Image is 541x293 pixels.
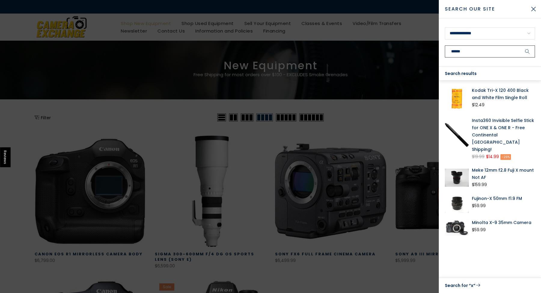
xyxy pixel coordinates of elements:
[472,154,484,160] del: $19.99
[445,219,469,236] img: Minolta X-9 35mm Camera 35mm Film Cameras - 35mm SLR Cameras Minolta 22002007
[472,219,535,226] a: Minolta X-9 35mm Camera
[445,282,535,289] a: Search for “x”
[472,181,487,189] div: $159.99
[472,195,535,202] a: Fujinon-X 50mm f1.9 FM
[472,101,484,109] div: $12.49
[472,117,535,153] a: Insta360 Invisible Selfie Stick for ONE X & ONE R - Free Continental [GEOGRAPHIC_DATA] Shipping!
[445,5,526,13] span: Search Our Site
[526,2,541,17] button: Close Search
[445,195,469,213] img: Fujinon-X 50mm f1.9 FM Lenses Small Format - Fuji X Mount Manual Focus Fujinon 368157
[472,226,486,234] div: $59.99
[439,67,541,81] div: Search results
[472,202,486,210] div: $59.99
[472,87,535,101] a: Kodak Tri-X 120 400 Black and White Film Single Roll
[472,167,535,181] a: Meke 12mm f2.8 Fuji X mount Not AF
[445,117,469,153] img: Insta360 Invisible Selfie Stick for ONE X & ONE R - Free Continental USA Shipping! Tripods, Monop...
[486,153,499,161] ins: $14.99
[500,154,511,160] span: -25%
[445,87,469,111] img: Kodak Tri-X 120 400 Black and White Film Single Roll Film - Medium Format Film Kodak 1153659S
[445,167,469,189] img: Meke 12mm f2.8 Fuji X mount Not AF Lenses Small Format - Fuji X Mount Manual Focus Meke AIC4986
